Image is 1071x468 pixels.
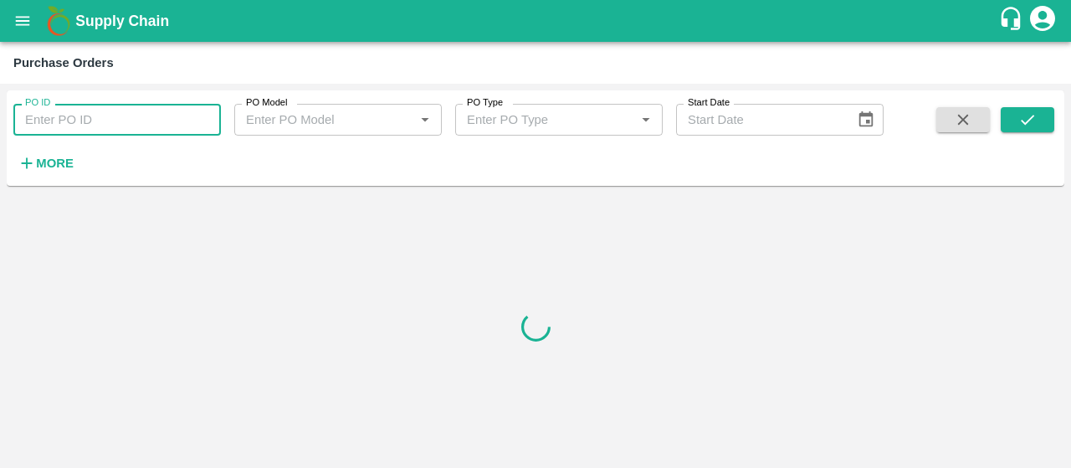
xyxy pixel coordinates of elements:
[676,104,843,136] input: Start Date
[998,6,1027,36] div: customer-support
[3,2,42,40] button: open drawer
[25,96,50,110] label: PO ID
[850,104,882,136] button: Choose date
[13,149,78,177] button: More
[239,109,409,131] input: Enter PO Model
[13,104,221,136] input: Enter PO ID
[36,157,74,170] strong: More
[460,109,630,131] input: Enter PO Type
[635,109,657,131] button: Open
[246,96,288,110] label: PO Model
[13,52,114,74] div: Purchase Orders
[42,4,75,38] img: logo
[414,109,436,131] button: Open
[1027,3,1058,39] div: account of current user
[467,96,503,110] label: PO Type
[75,9,998,33] a: Supply Chain
[688,96,730,110] label: Start Date
[75,13,169,29] b: Supply Chain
